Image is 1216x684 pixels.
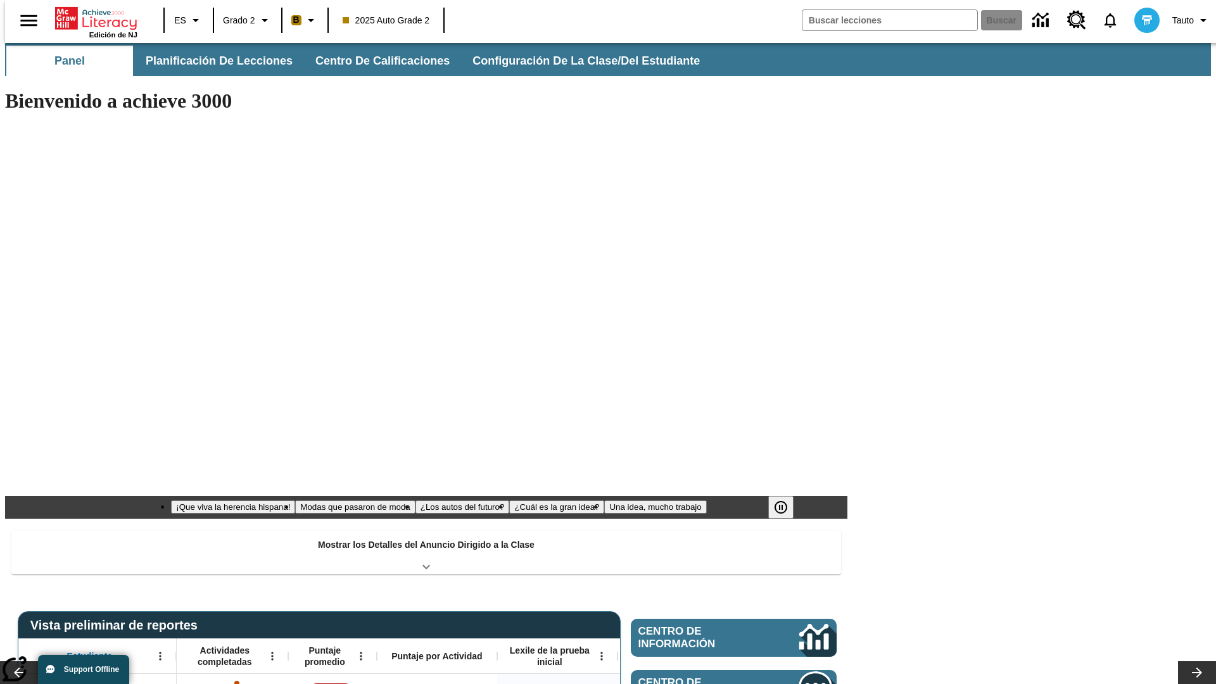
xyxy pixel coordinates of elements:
[174,14,186,27] span: ES
[1172,14,1194,27] span: Tauto
[638,625,757,650] span: Centro de información
[38,655,129,684] button: Support Offline
[136,46,303,76] button: Planificación de lecciones
[10,2,47,39] button: Abrir el menú lateral
[67,650,113,662] span: Estudiante
[768,496,794,519] button: Pausar
[293,12,300,28] span: B
[509,500,604,514] button: Diapositiva 4 ¿Cuál es la gran idea?
[55,4,137,39] div: Portada
[343,14,430,27] span: 2025 Auto Grade 2
[54,54,85,68] span: Panel
[462,46,710,76] button: Configuración de la clase/del estudiante
[171,500,295,514] button: Diapositiva 1 ¡Que viva la herencia hispana!
[286,9,324,32] button: Boost El color de la clase es anaranjado claro. Cambiar el color de la clase.
[503,645,596,668] span: Lexile de la prueba inicial
[151,647,170,666] button: Abrir menú
[64,665,119,674] span: Support Offline
[1167,9,1216,32] button: Perfil/Configuración
[5,89,847,113] h1: Bienvenido a achieve 3000
[592,647,611,666] button: Abrir menú
[295,500,415,514] button: Diapositiva 2 Modas que pasaron de moda
[5,43,1211,76] div: Subbarra de navegación
[1178,661,1216,684] button: Carrusel de lecciones, seguir
[11,531,841,574] div: Mostrar los Detalles del Anuncio Dirigido a la Clase
[351,647,370,666] button: Abrir menú
[318,538,535,552] p: Mostrar los Detalles del Anuncio Dirigido a la Clase
[294,645,355,668] span: Puntaje promedio
[415,500,510,514] button: Diapositiva 3 ¿Los autos del futuro?
[604,500,706,514] button: Diapositiva 5 Una idea, mucho trabajo
[5,10,185,22] body: Máximo 600 caracteres Presiona Escape para desactivar la barra de herramientas Presiona Alt + F10...
[218,9,277,32] button: Grado: Grado 2, Elige un grado
[223,14,255,27] span: Grado 2
[30,618,204,633] span: Vista preliminar de reportes
[1094,4,1127,37] a: Notificaciones
[183,645,267,668] span: Actividades completadas
[315,54,450,68] span: Centro de calificaciones
[802,10,977,30] input: Buscar campo
[1127,4,1167,37] button: Escoja un nuevo avatar
[1060,3,1094,37] a: Centro de recursos, Se abrirá en una pestaña nueva.
[168,9,209,32] button: Lenguaje: ES, Selecciona un idioma
[472,54,700,68] span: Configuración de la clase/del estudiante
[768,496,806,519] div: Pausar
[6,46,133,76] button: Panel
[1134,8,1160,33] img: avatar image
[391,650,482,662] span: Puntaje por Actividad
[305,46,460,76] button: Centro de calificaciones
[263,647,282,666] button: Abrir menú
[146,54,293,68] span: Planificación de lecciones
[631,619,837,657] a: Centro de información
[89,31,137,39] span: Edición de NJ
[5,46,711,76] div: Subbarra de navegación
[55,6,137,31] a: Portada
[1025,3,1060,38] a: Centro de información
